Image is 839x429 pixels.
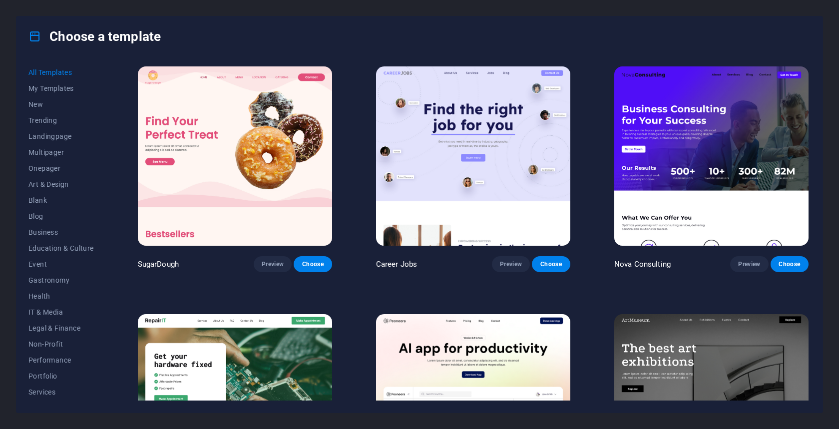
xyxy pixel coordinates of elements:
[28,260,94,268] span: Event
[28,336,94,352] button: Non-Profit
[28,212,94,220] span: Blog
[28,256,94,272] button: Event
[302,260,324,268] span: Choose
[28,400,94,416] button: Shop
[28,228,94,236] span: Business
[28,100,94,108] span: New
[28,196,94,204] span: Blank
[28,308,94,316] span: IT & Media
[28,224,94,240] button: Business
[28,148,94,156] span: Multipager
[28,356,94,364] span: Performance
[138,259,179,269] p: SugarDough
[28,320,94,336] button: Legal & Finance
[500,260,522,268] span: Preview
[738,260,760,268] span: Preview
[376,66,570,246] img: Career Jobs
[28,68,94,76] span: All Templates
[294,256,332,272] button: Choose
[28,272,94,288] button: Gastronomy
[262,260,284,268] span: Preview
[28,208,94,224] button: Blog
[28,144,94,160] button: Multipager
[28,80,94,96] button: My Templates
[779,260,801,268] span: Choose
[492,256,530,272] button: Preview
[771,256,809,272] button: Choose
[28,304,94,320] button: IT & Media
[28,352,94,368] button: Performance
[376,259,418,269] p: Career Jobs
[28,176,94,192] button: Art & Design
[28,64,94,80] button: All Templates
[730,256,768,272] button: Preview
[28,384,94,400] button: Services
[28,388,94,396] span: Services
[28,368,94,384] button: Portfolio
[28,340,94,348] span: Non-Profit
[28,180,94,188] span: Art & Design
[28,96,94,112] button: New
[28,292,94,300] span: Health
[28,164,94,172] span: Onepager
[138,66,332,246] img: SugarDough
[28,132,94,140] span: Landingpage
[614,66,809,246] img: Nova Consulting
[28,372,94,380] span: Portfolio
[28,28,161,44] h4: Choose a template
[540,260,562,268] span: Choose
[254,256,292,272] button: Preview
[28,288,94,304] button: Health
[28,112,94,128] button: Trending
[28,84,94,92] span: My Templates
[614,259,671,269] p: Nova Consulting
[28,116,94,124] span: Trending
[28,244,94,252] span: Education & Culture
[28,240,94,256] button: Education & Culture
[532,256,570,272] button: Choose
[28,276,94,284] span: Gastronomy
[28,160,94,176] button: Onepager
[28,128,94,144] button: Landingpage
[28,192,94,208] button: Blank
[28,324,94,332] span: Legal & Finance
